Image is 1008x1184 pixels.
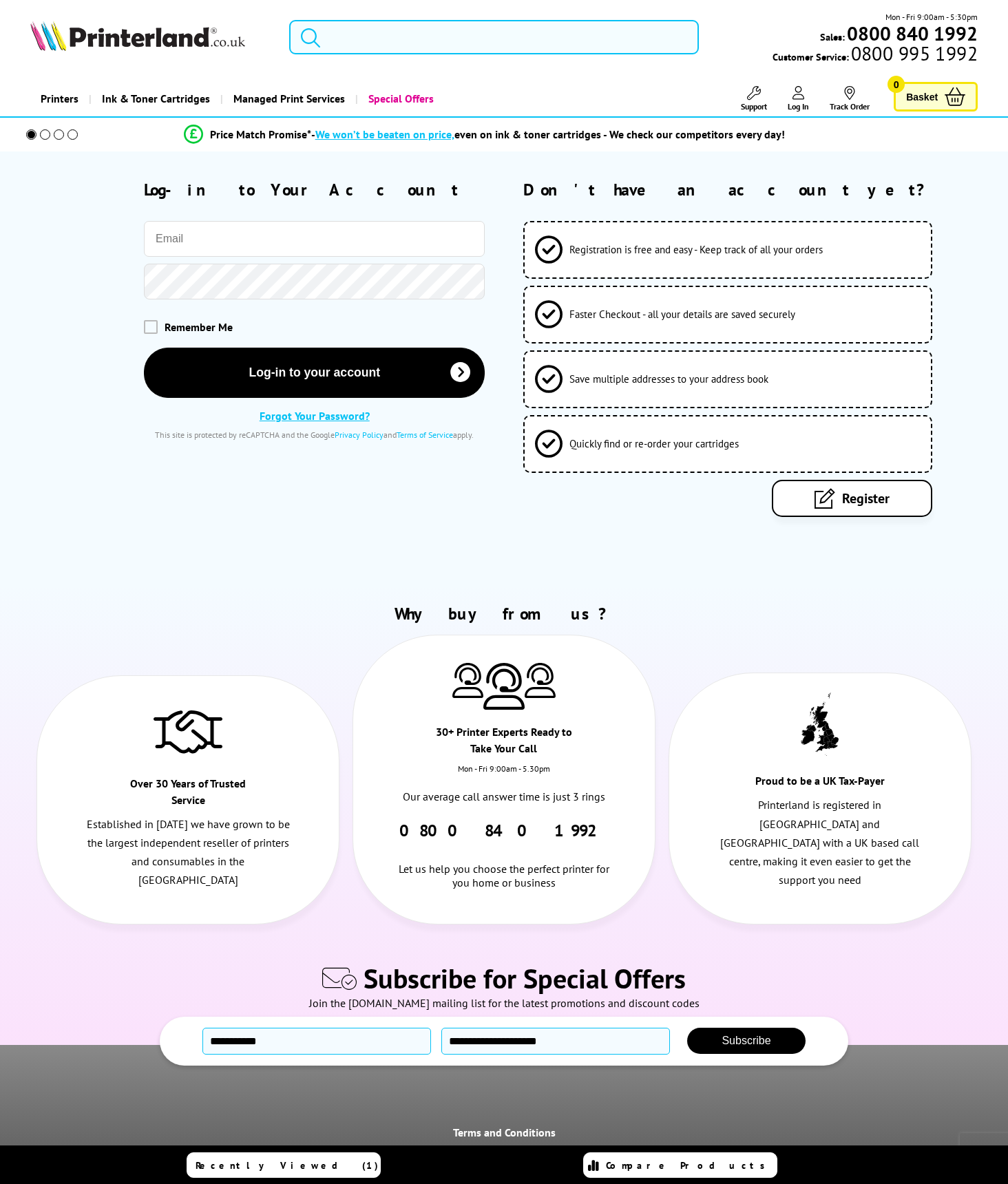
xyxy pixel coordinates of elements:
[741,101,767,112] span: Support
[144,221,485,257] input: Email
[894,82,978,112] a: Basket 0
[842,489,890,507] span: Register
[165,320,233,334] span: Remember Me
[154,704,222,759] img: Trusted Service
[773,47,978,63] span: Customer Service:
[30,21,272,54] a: Printerland Logo
[687,1028,805,1054] button: Subscribe
[801,693,839,756] img: UK tax payer
[583,1152,777,1178] a: Compare Products
[847,21,978,46] b: 0800 840 1992
[606,1159,773,1172] span: Compare Products
[397,430,453,440] a: Terms of Service
[196,1159,379,1172] span: Recently Viewed (1)
[845,27,978,40] a: 0800 840 1992
[335,430,384,440] a: Privacy Policy
[30,21,245,51] img: Printerland Logo
[523,179,978,200] h2: Don't have an account yet?
[722,1035,770,1046] span: Subscribe
[89,81,220,116] a: Ink & Toner Cartridges
[820,30,845,43] span: Sales:
[569,243,823,256] span: Registration is free and easy - Keep track of all your orders
[483,663,525,710] img: Printer Experts
[113,775,264,815] div: Over 30 Years of Trusted Service
[452,663,483,698] img: Printer Experts
[355,81,444,116] a: Special Offers
[315,127,454,141] span: We won’t be beaten on price,
[772,480,932,517] a: Register
[220,81,355,116] a: Managed Print Services
[399,820,608,841] a: 0800 840 1992
[525,663,556,698] img: Printer Experts
[888,76,905,93] span: 0
[714,796,925,889] p: Printerland is registered in [GEOGRAPHIC_DATA] and [GEOGRAPHIC_DATA] with a UK based call centre,...
[788,86,809,112] a: Log In
[569,372,768,385] span: Save multiple addresses to your address book
[260,409,370,423] a: Forgot Your Password?
[399,787,610,806] p: Our average call answer time is just 3 rings
[30,81,89,116] a: Printers
[830,86,870,112] a: Track Order
[187,1152,381,1178] a: Recently Viewed (1)
[144,430,485,440] div: This site is protected by reCAPTCHA and the Google and apply.
[788,101,809,112] span: Log In
[741,86,767,112] a: Support
[399,841,610,889] div: Let us help you choose the perfect printer for you home or business
[30,603,978,624] h2: Why buy from us?
[7,123,961,147] li: modal_Promise
[885,10,978,23] span: Mon - Fri 9:00am - 5:30pm
[364,960,686,996] span: Subscribe for Special Offers
[83,815,294,890] p: Established in [DATE] we have grown to be the largest independent reseller of printers and consum...
[569,308,795,321] span: Faster Checkout - all your details are saved securely
[569,437,739,450] span: Quickly find or re-order your cartridges
[744,772,895,796] div: Proud to be a UK Tax-Payer
[906,87,938,106] span: Basket
[102,81,210,116] span: Ink & Toner Cartridges
[144,179,485,200] h2: Log-in to Your Account
[144,348,485,398] button: Log-in to your account
[353,763,655,787] div: Mon - Fri 9:00am - 5.30pm
[428,723,579,763] div: 30+ Printer Experts Ready to Take Your Call
[7,996,1001,1017] div: Join the [DOMAIN_NAME] mailing list for the latest promotions and discount codes
[311,127,785,141] div: - even on ink & toner cartridges - We check our competitors every day!
[849,47,978,60] span: 0800 995 1992
[210,127,311,141] span: Price Match Promise*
